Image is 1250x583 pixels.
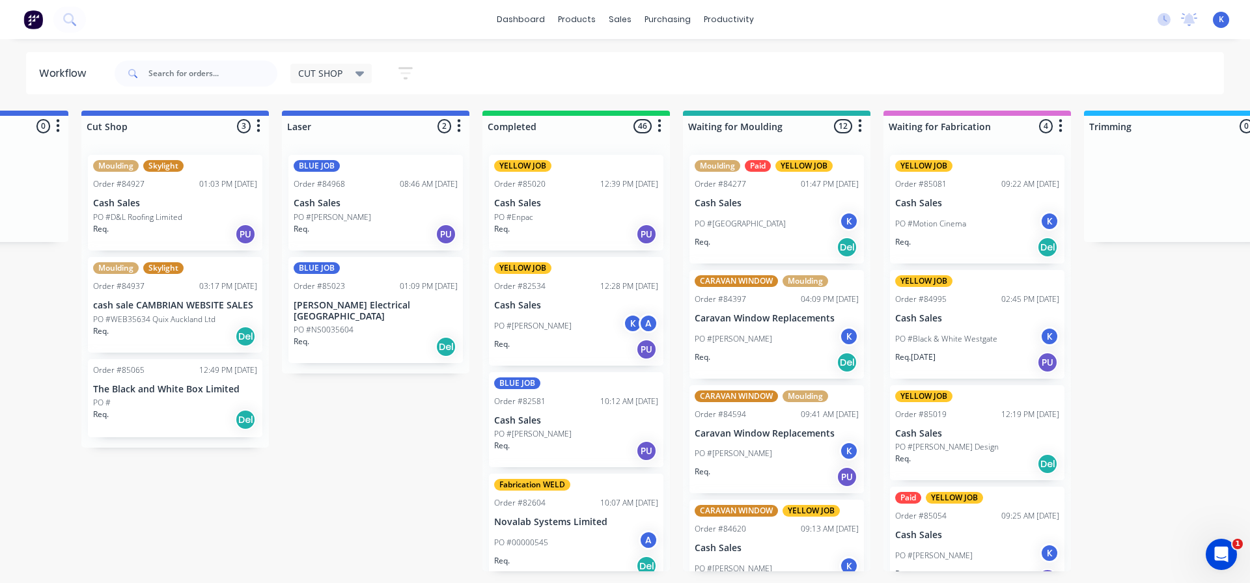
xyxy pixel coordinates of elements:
[93,178,145,190] div: Order #84927
[895,293,947,305] div: Order #84995
[695,505,778,517] div: CARAVAN WINDOW
[494,555,510,567] p: Req.
[689,385,864,494] div: CARAVAN WINDOWMouldingOrder #8459409:41 AM [DATE]Caravan Window ReplacementsPO #[PERSON_NAME]KReq.PU
[895,530,1059,541] p: Cash Sales
[639,530,658,550] div: A
[695,563,772,575] p: PO #[PERSON_NAME]
[494,178,546,190] div: Order #85020
[199,280,257,292] div: 03:17 PM [DATE]
[93,300,257,311] p: cash sale CAMBRIAN WEBSITE SALES
[93,223,109,235] p: Req.
[895,333,997,345] p: PO #Black & White Westgate
[695,448,772,459] p: PO #[PERSON_NAME]
[494,262,551,274] div: YELLOW JOB
[143,160,184,172] div: Skylight
[1001,409,1059,420] div: 12:19 PM [DATE]
[294,336,309,347] p: Req.
[839,327,859,346] div: K
[895,492,921,504] div: Paid
[837,352,857,373] div: Del
[783,275,828,287] div: Moulding
[695,390,778,402] div: CARAVAN WINDOW
[494,280,546,292] div: Order #82534
[636,556,657,576] div: Del
[400,280,458,292] div: 01:09 PM [DATE]
[436,336,456,357] div: Del
[1001,293,1059,305] div: 02:45 PM [DATE]
[695,466,710,478] p: Req.
[294,262,340,274] div: BLUE JOB
[890,155,1064,264] div: YELLOW JOBOrder #8508109:22 AM [DATE]Cash SalesPO #Motion CinemaKReq.Del
[294,178,345,190] div: Order #84968
[839,556,859,576] div: K
[895,198,1059,209] p: Cash Sales
[436,224,456,245] div: PU
[837,237,857,258] div: Del
[294,211,371,223] p: PO #[PERSON_NAME]
[88,257,262,353] div: MouldingSkylightOrder #8493703:17 PM [DATE]cash sale CAMBRIAN WEBSITE SALESPO #WEB35634 Quix Auck...
[895,351,936,363] p: Req. [DATE]
[695,293,746,305] div: Order #84397
[288,257,463,364] div: BLUE JOBOrder #8502301:09 PM [DATE][PERSON_NAME] Electrical [GEOGRAPHIC_DATA]PO #NS0035604Req.Del
[494,320,572,332] p: PO #[PERSON_NAME]
[600,280,658,292] div: 12:28 PM [DATE]
[235,409,256,430] div: Del
[494,223,510,235] p: Req.
[895,236,911,248] p: Req.
[1040,211,1059,231] div: K
[494,517,658,528] p: Novalab Systems Limited
[801,523,859,535] div: 09:13 AM [DATE]
[494,428,572,440] p: PO #[PERSON_NAME]
[636,224,657,245] div: PU
[489,474,663,582] div: Fabrication WELDOrder #8260410:07 AM [DATE]Novalab Systems LimitedPO #00000545AReq.Del
[489,257,663,366] div: YELLOW JOBOrder #8253412:28 PM [DATE]Cash SalesPO #[PERSON_NAME]KAReq.PU
[93,384,257,395] p: The Black and White Box Limited
[294,198,458,209] p: Cash Sales
[689,270,864,379] div: CARAVAN WINDOWMouldingOrder #8439704:09 PM [DATE]Caravan Window ReplacementsPO #[PERSON_NAME]KReq...
[895,428,1059,439] p: Cash Sales
[88,155,262,251] div: MouldingSkylightOrder #8492701:03 PM [DATE]Cash SalesPO #D&L Roofing LimitedReq.PU
[697,10,760,29] div: productivity
[600,178,658,190] div: 12:39 PM [DATE]
[489,155,663,251] div: YELLOW JOBOrder #8502012:39 PM [DATE]Cash SalesPO #EnpacReq.PU
[39,66,92,81] div: Workflow
[88,359,262,437] div: Order #8506512:49 PM [DATE]The Black and White Box LimitedPO #Req.Del
[494,160,551,172] div: YELLOW JOB
[695,236,710,248] p: Req.
[93,409,109,420] p: Req.
[93,198,257,209] p: Cash Sales
[695,218,786,230] p: PO #[GEOGRAPHIC_DATA]
[235,224,256,245] div: PU
[839,211,859,231] div: K
[636,441,657,461] div: PU
[689,155,864,264] div: MouldingPaidYELLOW JOBOrder #8427701:47 PM [DATE]Cash SalesPO #[GEOGRAPHIC_DATA]KReq.Del
[695,351,710,363] p: Req.
[783,505,840,517] div: YELLOW JOB
[695,178,746,190] div: Order #84277
[494,198,658,209] p: Cash Sales
[298,66,342,80] span: CUT SHOP
[1037,352,1058,373] div: PU
[895,441,999,453] p: PO #[PERSON_NAME] Design
[494,211,533,223] p: PO #Enpac
[93,314,215,325] p: PO #WEB35634 Quix Auckland Ltd
[602,10,638,29] div: sales
[294,160,340,172] div: BLUE JOB
[695,313,859,324] p: Caravan Window Replacements
[1232,539,1243,549] span: 1
[235,326,256,347] div: Del
[839,441,859,461] div: K
[494,377,540,389] div: BLUE JOB
[895,390,952,402] div: YELLOW JOB
[93,160,139,172] div: Moulding
[1206,539,1237,570] iframe: Intercom live chat
[23,10,43,29] img: Factory
[148,61,277,87] input: Search for orders...
[895,218,966,230] p: PO #Motion Cinema
[801,293,859,305] div: 04:09 PM [DATE]
[890,385,1064,481] div: YELLOW JOBOrder #8501912:19 PM [DATE]Cash SalesPO #[PERSON_NAME] DesignReq.Del
[695,198,859,209] p: Cash Sales
[638,10,697,29] div: purchasing
[1037,454,1058,474] div: Del
[600,497,658,509] div: 10:07 AM [DATE]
